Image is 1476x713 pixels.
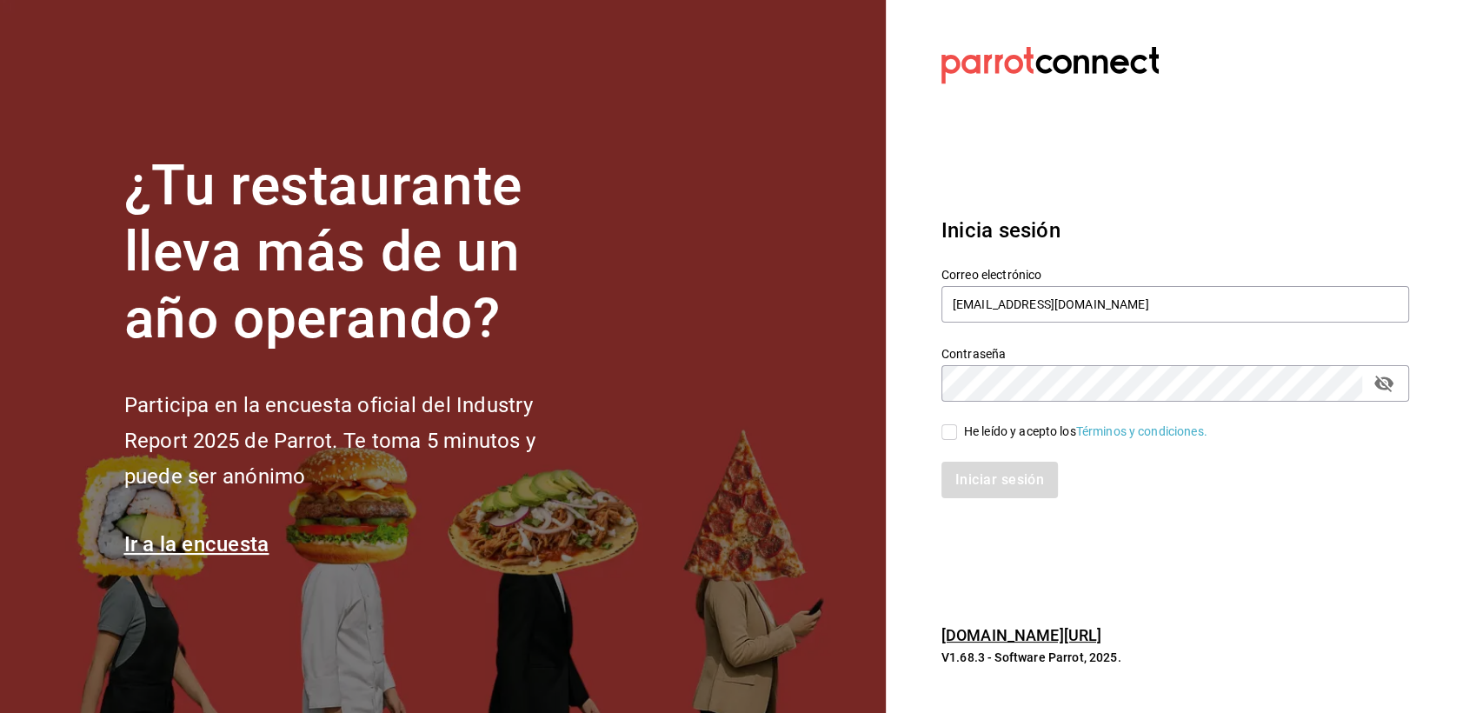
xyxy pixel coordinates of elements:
a: [DOMAIN_NAME][URL] [941,626,1101,644]
a: Ir a la encuesta [124,532,269,556]
label: Contraseña [941,347,1409,359]
h2: Participa en la encuesta oficial del Industry Report 2025 de Parrot. Te toma 5 minutos y puede se... [124,388,594,494]
input: Ingresa tu correo electrónico [941,286,1409,323]
p: V1.68.3 - Software Parrot, 2025. [941,649,1409,666]
a: Términos y condiciones. [1076,424,1207,438]
h1: ¿Tu restaurante lleva más de un año operando? [124,153,594,353]
div: He leído y acepto los [964,423,1207,441]
label: Correo electrónico [941,268,1409,280]
button: Campo de contraseña [1369,369,1399,398]
h3: Inicia sesión [941,215,1409,246]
